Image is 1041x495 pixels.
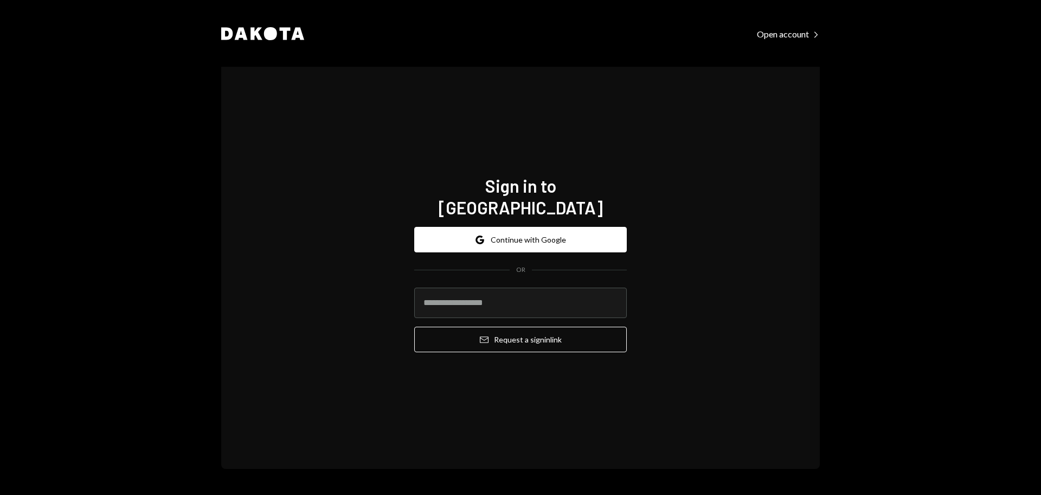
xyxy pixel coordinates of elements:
[516,265,525,275] div: OR
[414,175,627,218] h1: Sign in to [GEOGRAPHIC_DATA]
[414,327,627,352] button: Request a signinlink
[757,29,820,40] div: Open account
[414,227,627,252] button: Continue with Google
[757,28,820,40] a: Open account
